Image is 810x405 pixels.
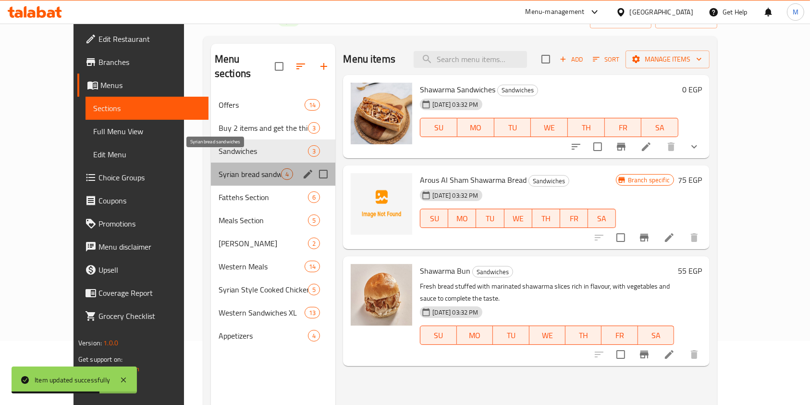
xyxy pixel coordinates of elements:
[211,209,336,232] div: Meals Section5
[100,79,201,91] span: Menus
[78,363,139,375] a: Support.OpsPlatform
[420,326,456,345] button: SU
[452,212,472,226] span: MO
[560,209,588,228] button: FR
[219,215,308,226] span: Meals Section
[633,53,702,65] span: Manage items
[305,99,320,111] div: items
[308,145,320,157] div: items
[424,212,444,226] span: SU
[529,176,569,187] span: Sandwiches
[308,124,319,133] span: 3
[77,51,209,74] a: Branches
[211,232,336,255] div: [PERSON_NAME]2
[219,330,308,342] span: Appetizers
[269,56,289,76] span: Select all sections
[211,324,336,347] div: Appetizers4
[663,232,675,243] a: Edit menu item
[588,137,608,157] span: Select to update
[289,55,312,78] span: Sort sections
[98,241,201,253] span: Menu disclaimer
[414,51,527,68] input: search
[572,121,601,135] span: TH
[86,97,209,120] a: Sections
[429,100,482,109] span: [DATE] 03:32 PM
[282,170,293,179] span: 4
[77,27,209,51] a: Edit Restaurant
[98,310,201,322] span: Grocery Checklist
[211,301,336,324] div: Western Sandwiches XL13
[77,189,209,212] a: Coupons
[308,330,320,342] div: items
[219,191,308,203] span: Fattehs Section
[211,93,336,116] div: Offers14
[219,261,305,272] span: Western Meals
[526,6,585,18] div: Menu-management
[77,281,209,304] a: Coverage Report
[457,326,493,345] button: MO
[497,329,525,342] span: TU
[305,262,319,271] span: 14
[598,13,644,25] span: import
[211,186,336,209] div: Fattehs Section6
[211,163,336,186] div: Syrian bread sandwiches4edit
[305,308,319,317] span: 13
[641,118,678,137] button: SA
[77,212,209,235] a: Promotions
[630,7,693,17] div: [GEOGRAPHIC_DATA]
[660,135,683,158] button: delete
[663,349,675,360] a: Edit menu item
[98,195,201,206] span: Coupons
[420,118,457,137] button: SU
[215,52,275,81] h2: Menu sections
[498,85,538,96] span: Sandwiches
[219,122,308,134] span: Buy 2 items and get the third for free
[98,218,201,229] span: Promotions
[420,280,674,304] p: Fresh bread stuffed with marinated shawarma slices rich in flavour, with vegetables and sauce to ...
[86,120,209,143] a: Full Menu View
[301,167,315,181] button: edit
[448,209,476,228] button: MO
[565,326,601,345] button: TH
[77,235,209,258] a: Menu disclaimer
[93,102,201,114] span: Sections
[305,261,320,272] div: items
[605,118,642,137] button: FR
[536,212,556,226] span: TH
[308,216,319,225] span: 5
[103,337,118,349] span: 1.0.0
[77,258,209,281] a: Upsell
[535,121,564,135] span: WE
[424,121,454,135] span: SU
[77,166,209,189] a: Choice Groups
[611,344,631,365] span: Select to update
[93,126,201,137] span: Full Menu View
[308,122,320,134] div: items
[86,143,209,166] a: Edit Menu
[569,329,598,342] span: TH
[663,13,710,25] span: export
[678,264,702,278] h6: 55 EGP
[308,193,319,202] span: 6
[605,329,634,342] span: FR
[93,149,201,160] span: Edit Menu
[480,212,500,226] span: TU
[609,121,638,135] span: FR
[642,329,670,342] span: SA
[556,52,587,67] span: Add item
[308,215,320,226] div: items
[78,337,102,349] span: Version:
[498,121,528,135] span: TU
[476,209,504,228] button: TU
[633,343,656,366] button: Branch-specific-item
[98,56,201,68] span: Branches
[305,101,319,110] span: 14
[494,118,531,137] button: TU
[461,121,491,135] span: MO
[219,168,281,180] span: Syrian bread sandwiches
[219,307,305,318] span: Western Sandwiches XL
